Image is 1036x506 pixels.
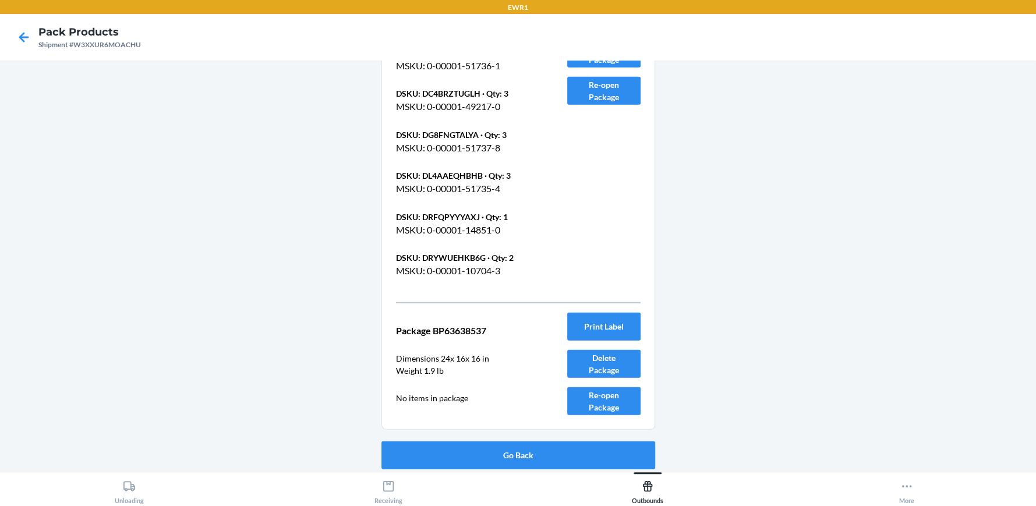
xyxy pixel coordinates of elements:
button: Outbounds [518,472,777,504]
p: No items in package [396,392,539,404]
div: Receiving [374,475,402,504]
div: More [899,475,914,504]
p: Weight 1.9 lb [396,365,444,377]
div: Unloading [115,475,144,504]
p: Package BP63638537 [396,324,539,338]
p: MSKU: 0-00001-51737-8 [396,141,539,155]
p: DSKU: DG8FNGTALYA · Qty: 3 [396,129,539,141]
p: MSKU: 0-00001-49217-0 [396,100,539,114]
p: EWR1 [508,2,528,13]
p: DSKU: DL4AAEQHBHB · Qty: 3 [396,169,539,182]
p: DSKU: DRYWUEHKB6G · Qty: 2 [396,252,539,264]
button: Delete Package [567,350,641,378]
button: Receiving [259,472,518,504]
p: MSKU: 0-00001-14851-0 [396,223,539,237]
button: Re-open Package [567,77,641,105]
button: Go Back [381,441,655,469]
p: MSKU: 0-00001-10704-3 [396,264,539,278]
button: Print Label [567,313,641,341]
h4: Pack Products [38,24,141,40]
p: MSKU: 0-00001-51735-4 [396,182,539,196]
button: More [777,472,1036,504]
p: MSKU: 0-00001-51736-1 [396,59,539,73]
p: Dimensions 24 x 16 x 16 in [396,352,489,365]
button: Re-open Package [567,387,641,415]
p: DSKU: DRFQPYYYAXJ · Qty: 1 [396,211,539,223]
div: Shipment #W3XXUR6MOACHU [38,40,141,50]
div: Outbounds [632,475,663,504]
p: DSKU: DC4BRZTUGLH · Qty: 3 [396,87,539,100]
